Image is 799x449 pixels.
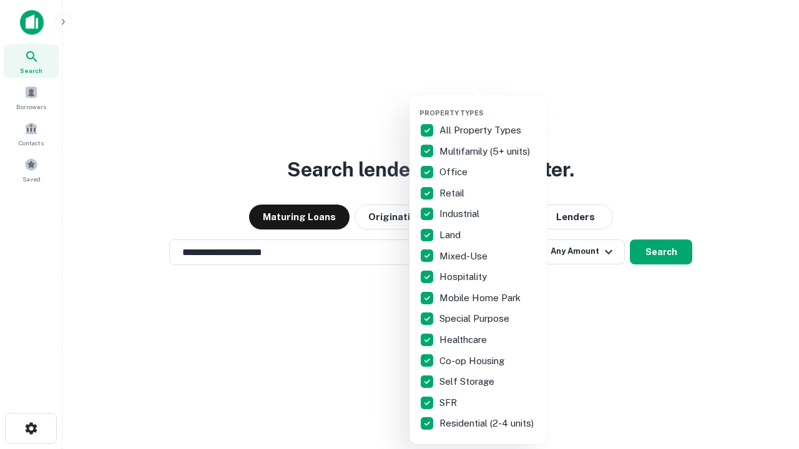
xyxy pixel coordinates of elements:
p: SFR [439,395,459,410]
p: Mixed-Use [439,249,490,264]
p: Co-op Housing [439,354,507,369]
p: Multifamily (5+ units) [439,144,532,159]
p: Land [439,228,463,243]
p: Residential (2-4 units) [439,416,536,431]
p: All Property Types [439,123,524,138]
span: Property Types [419,109,484,117]
p: Retail [439,186,467,201]
p: Office [439,165,470,180]
iframe: Chat Widget [737,349,799,409]
p: Special Purpose [439,311,512,326]
p: Self Storage [439,374,497,389]
p: Healthcare [439,332,489,347]
p: Mobile Home Park [439,291,523,306]
p: Hospitality [439,269,489,284]
p: Industrial [439,206,482,221]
